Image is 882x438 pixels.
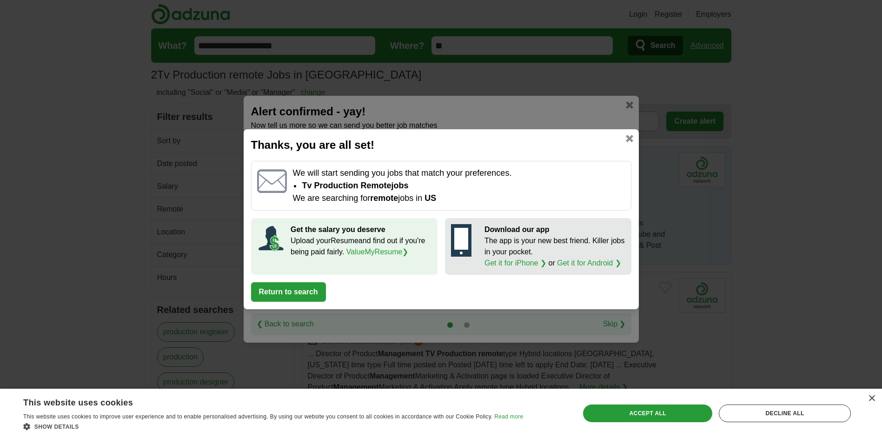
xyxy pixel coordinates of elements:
[484,259,546,267] a: Get it for iPhone ❯
[23,413,493,420] span: This website uses cookies to improve user experience and to enable personalised advertising. By u...
[291,235,431,258] p: Upload your Resume and find out if you're being paid fairly.
[484,224,625,235] p: Download our app
[34,424,79,430] span: Show details
[868,395,875,402] div: Close
[494,413,523,420] a: Read more, opens a new window
[583,405,712,422] div: Accept all
[251,282,326,302] button: Return to search
[23,422,523,431] div: Show details
[484,235,625,269] p: The app is your new best friend. Killer jobs in your pocket. or
[251,137,631,153] h2: Thanks, you are all set!
[424,193,436,203] span: US
[557,259,621,267] a: Get it for Android ❯
[292,167,625,179] p: We will start sending you jobs that match your preferences.
[719,405,851,422] div: Decline all
[370,193,398,203] strong: remote
[292,192,625,205] p: We are searching for jobs in
[23,394,500,408] div: This website uses cookies
[291,224,431,235] p: Get the salary you deserve
[346,248,409,256] a: ValueMyResume❯
[302,179,625,192] li: Tv Production remote jobs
